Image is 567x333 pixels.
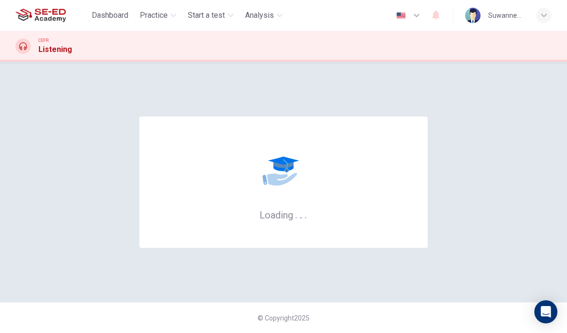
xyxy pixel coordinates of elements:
[259,208,308,221] h6: Loading
[140,10,168,21] span: Practice
[488,10,525,21] div: Suwannee Panalaicheewin
[38,44,72,55] h1: Listening
[465,8,481,23] img: Profile picture
[395,12,407,19] img: en
[38,37,49,44] span: CEFR
[295,206,298,222] h6: .
[88,7,132,24] button: Dashboard
[304,206,308,222] h6: .
[241,7,286,24] button: Analysis
[15,6,88,25] a: SE-ED Academy logo
[258,314,309,322] span: © Copyright 2025
[299,206,303,222] h6: .
[245,10,274,21] span: Analysis
[534,300,557,323] div: Open Intercom Messenger
[188,10,225,21] span: Start a test
[184,7,237,24] button: Start a test
[136,7,180,24] button: Practice
[15,6,66,25] img: SE-ED Academy logo
[92,10,128,21] span: Dashboard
